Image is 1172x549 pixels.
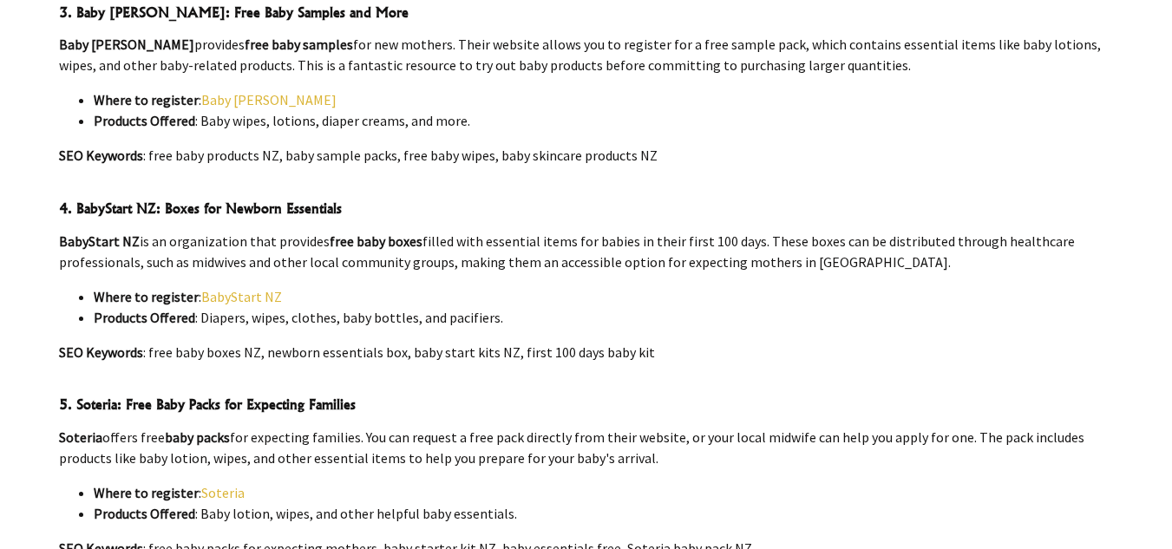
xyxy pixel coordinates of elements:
[59,231,1114,272] p: is an organization that provides filled with essential items for babies in their first 100 days. ...
[94,288,199,305] strong: Where to register
[94,307,1114,328] li: : Diapers, wipes, clothes, baby bottles, and pacifiers.
[59,145,1114,166] p: : free baby products NZ, baby sample packs, free baby wipes, baby skincare products NZ
[94,484,199,501] strong: Where to register
[94,309,195,326] strong: Products Offered
[94,91,199,108] strong: Where to register
[245,36,353,53] strong: free baby samples
[59,427,1114,468] p: offers free for expecting families. You can request a free pack directly from their website, or y...
[201,288,282,305] a: BabyStart NZ
[165,428,230,446] strong: baby packs
[201,484,245,501] a: Soteria
[201,91,337,108] a: Baby [PERSON_NAME]
[59,147,143,164] strong: SEO Keywords
[94,110,1114,131] li: : Baby wipes, lotions, diaper creams, and more.
[59,3,409,21] strong: 3. Baby [PERSON_NAME]: Free Baby Samples and More
[330,232,422,250] strong: free baby boxes
[59,34,1114,75] p: provides for new mothers. Their website allows you to register for a free sample pack, which cont...
[94,505,195,522] strong: Products Offered
[94,89,1114,110] li: :
[59,343,143,361] strong: SEO Keywords
[59,428,102,446] strong: Soteria
[94,286,1114,307] li: :
[94,482,1114,503] li: :
[94,503,1114,524] li: : Baby lotion, wipes, and other helpful baby essentials.
[59,199,342,217] strong: 4. BabyStart NZ: Boxes for Newborn Essentials
[59,342,1114,363] p: : free baby boxes NZ, newborn essentials box, baby start kits NZ, first 100 days baby kit
[59,395,356,413] strong: 5. Soteria: Free Baby Packs for Expecting Families
[59,36,194,53] strong: Baby [PERSON_NAME]
[59,232,140,250] strong: BabyStart NZ
[94,112,195,129] strong: Products Offered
